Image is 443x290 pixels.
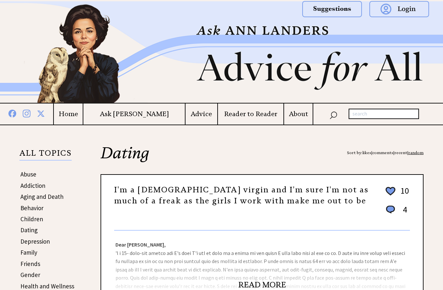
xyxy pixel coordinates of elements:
[385,204,396,215] img: message_round%201.png
[186,110,217,118] a: Advice
[394,150,407,155] a: recent
[20,282,74,290] a: Health and Wellness
[397,185,409,203] td: 10
[20,237,50,245] a: Depression
[238,280,286,290] a: READ MORE
[218,110,284,118] a: Reader to Reader
[114,185,369,206] a: I'm a [DEMOGRAPHIC_DATA] virgin and I'm sure I'm not as much of a freak as the girls I work with ...
[115,241,166,248] strong: Dear [PERSON_NAME],
[349,109,419,119] input: search
[37,109,45,117] img: x%20blue.png
[20,215,43,223] a: Children
[347,145,424,161] div: Sort by: | | |
[54,110,83,118] a: Home
[23,108,30,117] img: instagram%20blue.png
[329,110,337,119] img: search_nav.png
[20,170,36,178] a: Abuse
[20,248,37,256] a: Family
[20,260,40,268] a: Friends
[19,150,72,161] p: ALL TOPICS
[302,1,362,17] img: suggestions.png
[408,150,424,155] a: random
[20,193,64,200] a: Aging and Death
[284,110,313,118] a: About
[20,271,40,279] a: Gender
[83,110,185,118] a: Ask [PERSON_NAME]
[20,204,43,212] a: Behavior
[385,186,396,197] img: heart_outline%202.png
[397,204,409,221] td: 4
[362,150,371,155] a: likes
[101,145,424,174] h2: Dating
[372,150,393,155] a: comments
[20,182,45,189] a: Addiction
[20,226,38,234] a: Dating
[8,108,16,117] img: facebook%20blue.png
[369,1,429,17] img: login.png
